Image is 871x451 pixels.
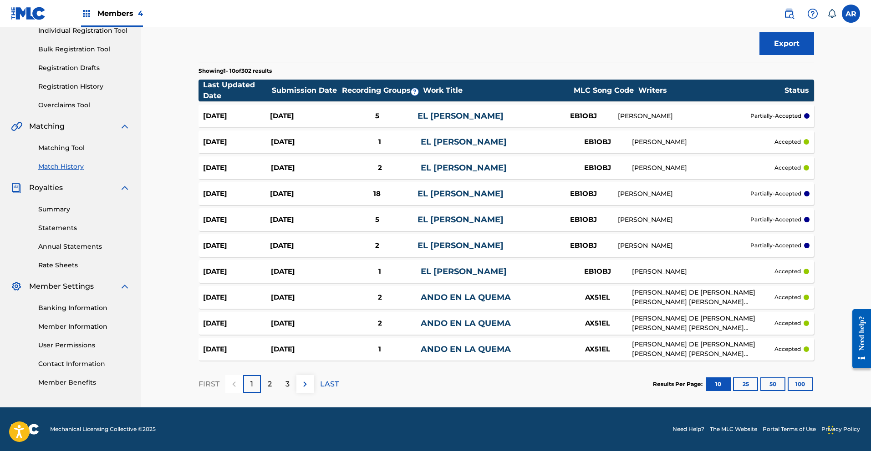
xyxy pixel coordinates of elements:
[423,85,569,96] div: Work Title
[759,32,814,55] button: Export
[564,292,632,303] div: AX51EL
[29,121,65,132] span: Matching
[564,344,632,355] div: AX51EL
[250,379,253,390] p: 1
[38,26,130,35] a: Individual Registration Tool
[270,215,337,225] div: [DATE]
[339,344,420,355] div: 1
[418,241,504,251] a: EL [PERSON_NAME]
[268,379,272,390] p: 2
[339,292,420,303] div: 2
[421,163,507,173] a: EL [PERSON_NAME]
[550,215,618,225] div: EB1OBJ
[119,182,130,193] img: expand
[846,302,871,375] iframe: Resource Center
[271,292,339,303] div: [DATE]
[11,182,22,193] img: Royalties
[618,189,750,199] div: [PERSON_NAME]
[337,189,418,199] div: 18
[38,45,130,54] a: Bulk Registration Tool
[653,380,705,388] p: Results Per Page:
[203,163,271,173] div: [DATE]
[421,266,507,276] a: EL [PERSON_NAME]
[828,416,834,444] div: Drag
[807,8,818,19] img: help
[774,164,801,172] p: accepted
[827,9,836,18] div: Notifications
[81,8,92,19] img: Top Rightsholders
[119,281,130,292] img: expand
[272,85,340,96] div: Submission Date
[119,121,130,132] img: expand
[750,241,801,250] p: partially-accepted
[774,293,801,301] p: accepted
[271,137,339,147] div: [DATE]
[320,379,339,390] p: LAST
[618,111,750,121] div: [PERSON_NAME]
[203,215,270,225] div: [DATE]
[203,318,271,329] div: [DATE]
[38,261,130,270] a: Rate Sheets
[38,223,130,233] a: Statements
[337,241,418,251] div: 2
[339,266,420,277] div: 1
[418,189,504,199] a: EL [PERSON_NAME]
[271,344,339,355] div: [DATE]
[270,111,337,121] div: [DATE]
[203,241,270,251] div: [DATE]
[38,143,130,153] a: Matching Tool
[203,111,270,121] div: [DATE]
[11,121,22,132] img: Matching
[203,266,271,277] div: [DATE]
[38,63,130,73] a: Registration Drafts
[38,341,130,350] a: User Permissions
[38,82,130,91] a: Registration History
[421,318,511,328] a: ANDO EN LA QUEMA
[38,205,130,214] a: Summary
[341,85,423,96] div: Recording Groups
[421,344,511,354] a: ANDO EN LA QUEMA
[339,163,420,173] div: 2
[570,85,638,96] div: MLC Song Code
[199,67,272,75] p: Showing 1 - 10 of 302 results
[706,377,731,391] button: 10
[29,281,94,292] span: Member Settings
[550,189,618,199] div: EB1OBJ
[339,137,420,147] div: 1
[784,8,795,19] img: search
[203,292,271,303] div: [DATE]
[271,163,339,173] div: [DATE]
[632,288,775,307] div: [PERSON_NAME] DE [PERSON_NAME] [PERSON_NAME] [PERSON_NAME] [PERSON_NAME]
[38,303,130,313] a: Banking Information
[337,111,418,121] div: 5
[11,281,22,292] img: Member Settings
[774,319,801,327] p: accepted
[710,425,757,433] a: The MLC Website
[821,425,860,433] a: Privacy Policy
[285,379,290,390] p: 3
[638,85,784,96] div: Writers
[632,314,775,333] div: [PERSON_NAME] DE [PERSON_NAME] [PERSON_NAME] [PERSON_NAME] [PERSON_NAME]
[780,5,798,23] a: Public Search
[564,163,632,173] div: EB1OBJ
[421,292,511,302] a: ANDO EN LA QUEMA
[199,379,219,390] p: FIRST
[11,7,46,20] img: MLC Logo
[825,407,871,451] iframe: Chat Widget
[38,162,130,171] a: Match History
[418,111,504,121] a: EL [PERSON_NAME]
[203,80,271,101] div: Last Updated Date
[733,377,758,391] button: 25
[270,189,337,199] div: [DATE]
[632,163,775,173] div: [PERSON_NAME]
[337,215,418,225] div: 5
[550,241,618,251] div: EB1OBJ
[750,190,801,198] p: partially-accepted
[760,377,785,391] button: 50
[339,318,420,329] div: 2
[11,424,39,435] img: logo
[203,189,270,199] div: [DATE]
[97,8,143,19] span: Members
